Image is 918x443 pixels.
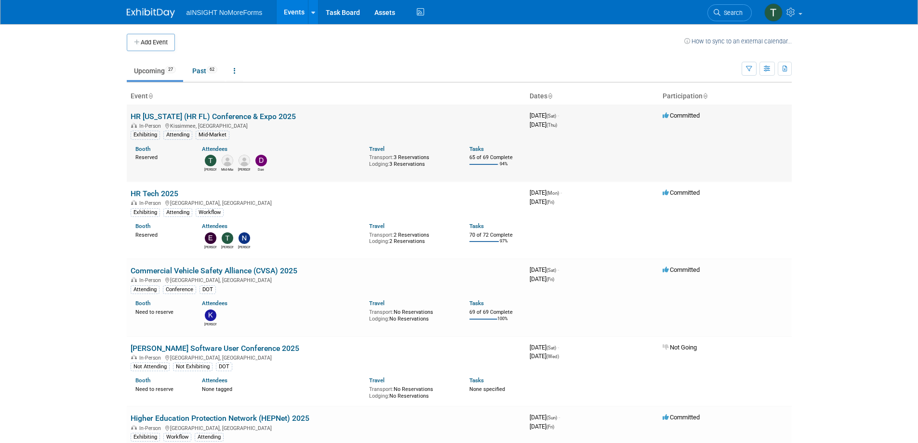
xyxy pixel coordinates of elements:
span: 27 [165,66,176,73]
div: Attending [163,208,192,217]
a: HR Tech 2025 [131,189,178,198]
th: Dates [526,88,659,105]
td: 94% [500,161,508,175]
div: Exhibiting [131,131,160,139]
span: [DATE] [530,189,562,196]
span: Search [720,9,743,16]
div: Ralph Inzana [238,166,250,172]
span: - [558,266,559,273]
span: - [560,189,562,196]
div: Not Exhibiting [173,362,213,371]
span: Transport: [369,232,394,238]
img: Eric Guimond [205,232,216,244]
a: Upcoming27 [127,62,183,80]
div: DOT [216,362,232,371]
span: (Sun) [546,415,557,420]
img: Teresa Papanicolaou [764,3,783,22]
span: [DATE] [530,275,554,282]
span: Committed [663,414,700,421]
div: Exhibiting [131,208,160,217]
div: Workflow [163,433,191,442]
img: In-Person Event [131,277,137,282]
div: Kate Silvas [204,321,216,327]
span: In-Person [139,123,164,129]
a: Commercial Vehicle Safety Alliance (CVSA) 2025 [131,266,297,275]
span: Committed [663,112,700,119]
a: Past62 [185,62,225,80]
span: None specified [469,386,505,392]
a: Booth [135,146,150,152]
div: [GEOGRAPHIC_DATA], [GEOGRAPHIC_DATA] [131,276,522,283]
span: Lodging: [369,393,389,399]
div: Conference [163,285,196,294]
td: 97% [500,239,508,252]
img: In-Person Event [131,123,137,128]
div: Mid-Market [221,166,233,172]
div: Attending [163,131,192,139]
span: (Wed) [546,354,559,359]
div: Attending [195,433,224,442]
a: Sort by Event Name [148,92,153,100]
img: Ralph Inzana [239,155,250,166]
img: Dae Kim [255,155,267,166]
div: Not Attending [131,362,170,371]
span: - [558,112,559,119]
span: In-Person [139,355,164,361]
div: 3 Reservations 3 Reservations [369,152,455,167]
img: Mid-Market [222,155,233,166]
img: In-Person Event [131,425,137,430]
div: Kissimmee, [GEOGRAPHIC_DATA] [131,121,522,129]
a: Tasks [469,300,484,307]
div: [GEOGRAPHIC_DATA], [GEOGRAPHIC_DATA] [131,199,522,206]
a: Search [707,4,752,21]
span: Not Going [663,344,697,351]
div: Teresa Papanicolaou [204,166,216,172]
a: Tasks [469,377,484,384]
span: Lodging: [369,316,389,322]
span: (Thu) [546,122,557,128]
span: [DATE] [530,423,554,430]
a: [PERSON_NAME] Software User Conference 2025 [131,344,299,353]
span: (Fri) [546,424,554,430]
span: [DATE] [530,266,559,273]
span: (Sat) [546,268,556,273]
span: Transport: [369,154,394,161]
span: Committed [663,189,700,196]
span: (Mon) [546,190,559,196]
img: Nichole Brown [239,232,250,244]
a: Tasks [469,146,484,152]
span: [DATE] [530,198,554,205]
div: 69 of 69 Complete [469,309,522,316]
img: In-Person Event [131,355,137,360]
div: Need to reserve [135,307,188,316]
div: Need to reserve [135,384,188,393]
span: (Sat) [546,113,556,119]
a: Booth [135,377,150,384]
img: ExhibitDay [127,8,175,18]
div: No Reservations No Reservations [369,384,455,399]
div: Nichole Brown [238,244,250,250]
span: Transport: [369,309,394,315]
a: Travel [369,223,385,229]
span: (Fri) [546,277,554,282]
div: Eric Guimond [204,244,216,250]
a: Attendees [202,223,227,229]
a: Sort by Participation Type [703,92,707,100]
a: Tasks [469,223,484,229]
img: Teresa Papanicolaou [222,232,233,244]
div: [GEOGRAPHIC_DATA], [GEOGRAPHIC_DATA] [131,353,522,361]
a: Booth [135,300,150,307]
div: Dae Kim [255,166,267,172]
a: Travel [369,146,385,152]
th: Event [127,88,526,105]
span: (Fri) [546,200,554,205]
a: Attendees [202,300,227,307]
a: How to sync to an external calendar... [684,38,792,45]
a: Booth [135,223,150,229]
div: Attending [131,285,160,294]
span: In-Person [139,277,164,283]
a: Attendees [202,146,227,152]
div: Reserved [135,230,188,239]
span: In-Person [139,425,164,431]
div: 70 of 72 Complete [469,232,522,239]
